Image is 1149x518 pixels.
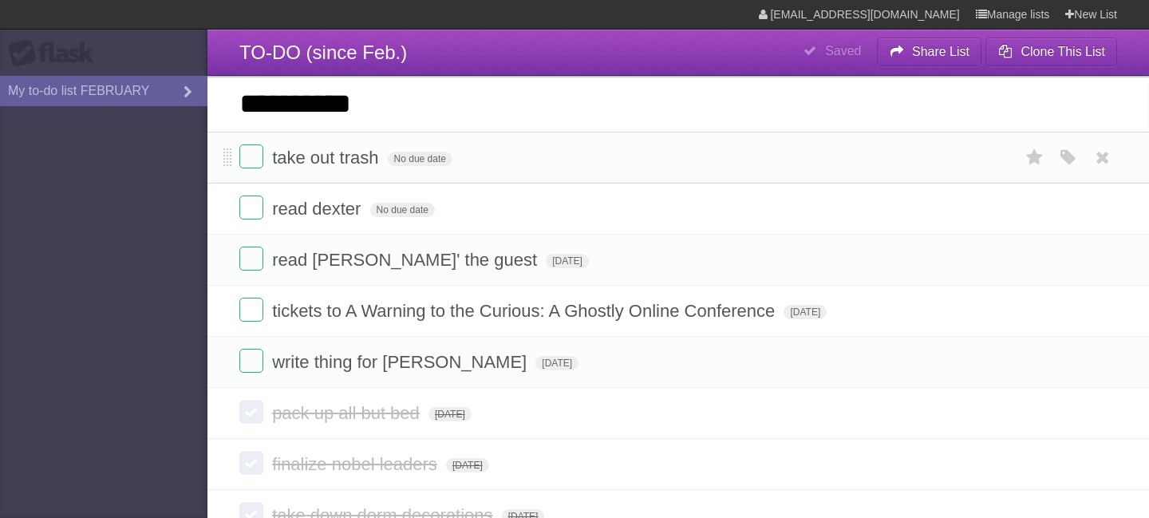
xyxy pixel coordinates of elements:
label: Done [239,144,263,168]
span: read [PERSON_NAME]' the guest [272,250,541,270]
button: Share List [877,38,982,66]
label: Done [239,247,263,271]
label: Done [239,298,263,322]
button: Clone This List [985,38,1117,66]
label: Done [239,349,263,373]
label: Done [239,400,263,424]
div: Flask [8,39,104,68]
span: write thing for [PERSON_NAME] [272,352,531,372]
span: [DATE] [428,407,472,421]
span: finalize nobel leaders [272,454,441,474]
span: tickets to A Warning to the Curious: A Ghostly Online Conference [272,301,779,321]
span: pack up all but bed [272,403,424,423]
b: Clone This List [1021,45,1105,58]
span: [DATE] [784,305,827,319]
b: Share List [912,45,969,58]
b: Saved [825,44,861,57]
span: [DATE] [546,254,589,268]
span: [DATE] [446,458,489,473]
span: read dexter [272,199,365,219]
label: Star task [1020,144,1050,171]
span: No due date [370,203,435,217]
span: take out trash [272,148,382,168]
span: TO-DO (since Feb.) [239,42,407,63]
span: No due date [388,152,452,166]
label: Done [239,451,263,475]
label: Done [239,196,263,219]
span: [DATE] [535,356,578,370]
